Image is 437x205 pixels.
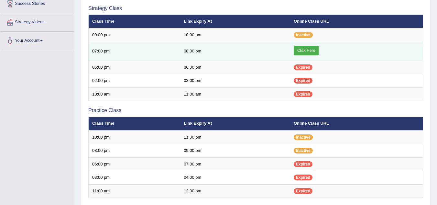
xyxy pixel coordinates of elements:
td: 04:00 pm [180,171,290,185]
span: Inactive [294,148,313,154]
td: 08:00 pm [89,144,180,158]
td: 09:00 pm [89,28,180,42]
td: 05:00 pm [89,61,180,74]
td: 07:00 pm [89,42,180,61]
td: 11:00 am [89,184,180,198]
td: 11:00 am [180,87,290,101]
th: Link Expiry At [180,15,290,28]
th: Online Class URL [290,117,423,131]
span: Expired [294,161,312,167]
th: Class Time [89,117,180,131]
h3: Practice Class [88,108,423,113]
span: Expired [294,175,312,180]
span: Expired [294,64,312,70]
td: 03:00 pm [180,74,290,88]
th: Link Expiry At [180,117,290,131]
h3: Strategy Class [88,6,423,11]
td: 06:00 pm [180,61,290,74]
td: 11:00 pm [180,131,290,144]
span: Inactive [294,32,313,38]
td: 12:00 pm [180,184,290,198]
td: 10:00 am [89,87,180,101]
td: 07:00 pm [180,157,290,171]
a: Click Here [294,46,319,55]
th: Class Time [89,15,180,28]
span: Inactive [294,134,313,140]
td: 06:00 pm [89,157,180,171]
td: 03:00 pm [89,171,180,185]
a: Strategy Videos [0,13,74,29]
span: Expired [294,78,312,84]
th: Online Class URL [290,15,423,28]
td: 10:00 pm [180,28,290,42]
td: 10:00 pm [89,131,180,144]
span: Expired [294,91,312,97]
span: Expired [294,188,312,194]
td: 08:00 pm [180,42,290,61]
a: Your Account [0,32,74,48]
td: 02:00 pm [89,74,180,88]
td: 09:00 pm [180,144,290,158]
